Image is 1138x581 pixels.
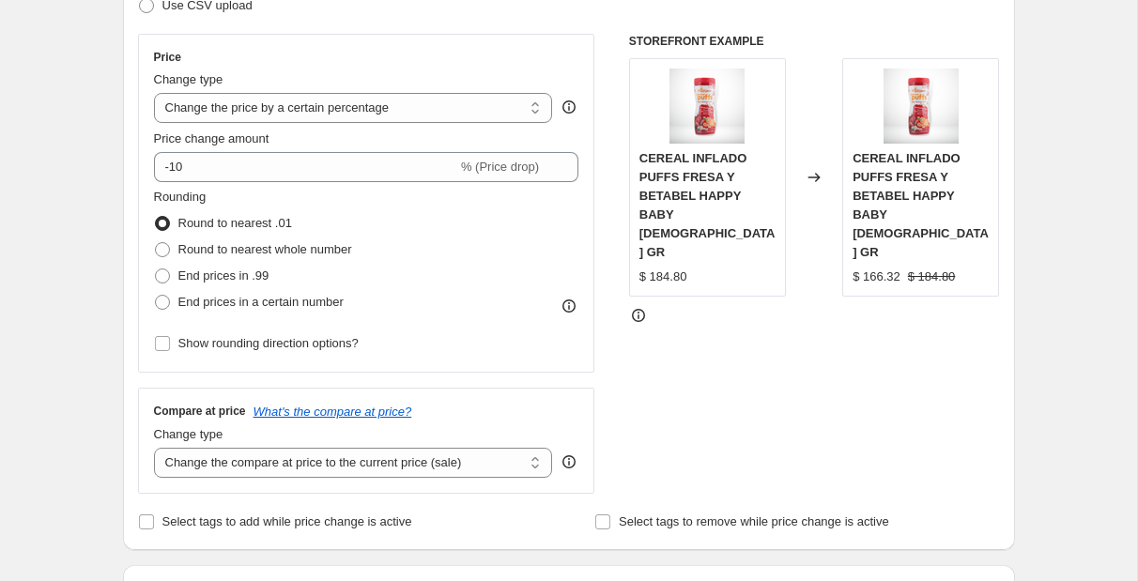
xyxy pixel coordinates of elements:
h6: STOREFRONT EXAMPLE [629,34,1000,49]
span: Select tags to add while price change is active [162,514,412,528]
img: 1652141945272CEREALINFLADOPUFFSFRESAYBETABELHAPPYBABY60GR_80x.png [669,69,745,144]
div: $ 184.80 [639,268,687,286]
span: Round to nearest .01 [178,216,292,230]
span: CEREAL INFLADO PUFFS FRESA Y BETABEL HAPPY BABY [DEMOGRAPHIC_DATA] GR [639,151,776,259]
span: Select tags to remove while price change is active [619,514,889,528]
span: % (Price drop) [461,160,539,174]
div: help [560,452,578,471]
span: Round to nearest whole number [178,242,352,256]
div: help [560,98,578,116]
button: What's the compare at price? [254,405,412,419]
span: Change type [154,72,223,86]
span: Rounding [154,190,207,204]
img: 1652141945272CEREALINFLADOPUFFSFRESAYBETABELHAPPYBABY60GR_80x.png [884,69,959,144]
strike: $ 184.80 [908,268,956,286]
div: $ 166.32 [853,268,900,286]
span: Price change amount [154,131,269,145]
h3: Price [154,50,181,65]
span: End prices in .99 [178,268,269,283]
h3: Compare at price [154,404,246,419]
input: -15 [154,152,457,182]
span: Change type [154,427,223,441]
span: CEREAL INFLADO PUFFS FRESA Y BETABEL HAPPY BABY [DEMOGRAPHIC_DATA] GR [853,151,989,259]
span: Show rounding direction options? [178,336,359,350]
span: End prices in a certain number [178,295,344,309]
